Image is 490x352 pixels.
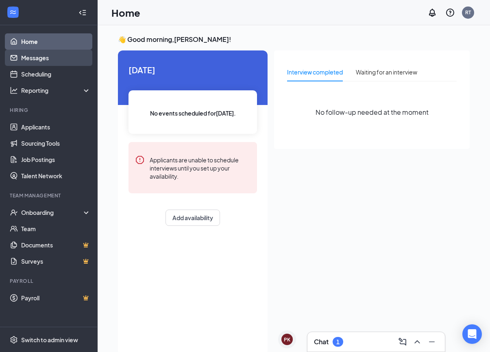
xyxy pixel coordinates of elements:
[150,109,236,118] span: No events scheduled for [DATE] .
[21,66,91,82] a: Scheduling
[21,208,84,216] div: Onboarding
[21,253,91,269] a: SurveysCrown
[411,335,424,348] button: ChevronUp
[287,68,343,77] div: Interview completed
[10,336,18,344] svg: Settings
[465,9,471,16] div: RT
[21,290,91,306] a: PayrollCrown
[314,337,329,346] h3: Chat
[166,210,220,226] button: Add availability
[427,8,437,17] svg: Notifications
[118,35,470,44] h3: 👋 Good morning, [PERSON_NAME] !
[21,237,91,253] a: DocumentsCrown
[78,9,87,17] svg: Collapse
[10,107,89,114] div: Hiring
[10,192,89,199] div: Team Management
[111,6,140,20] h1: Home
[336,339,340,345] div: 1
[10,278,89,284] div: Payroll
[21,86,91,94] div: Reporting
[425,335,438,348] button: Minimize
[427,337,437,347] svg: Minimize
[21,221,91,237] a: Team
[396,335,409,348] button: ComposeMessage
[398,337,407,347] svg: ComposeMessage
[445,8,455,17] svg: QuestionInfo
[10,86,18,94] svg: Analysis
[356,68,417,77] div: Waiting for an interview
[412,337,422,347] svg: ChevronUp
[284,336,290,343] div: PK
[21,119,91,135] a: Applicants
[316,107,429,117] span: No follow-up needed at the moment
[21,168,91,184] a: Talent Network
[21,50,91,66] a: Messages
[135,155,145,165] svg: Error
[462,324,482,344] div: Open Intercom Messenger
[9,8,17,16] svg: WorkstreamLogo
[128,63,257,76] span: [DATE]
[21,33,91,50] a: Home
[150,155,250,180] div: Applicants are unable to schedule interviews until you set up your availability.
[10,208,18,216] svg: UserCheck
[21,151,91,168] a: Job Postings
[21,135,91,151] a: Sourcing Tools
[21,336,78,344] div: Switch to admin view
